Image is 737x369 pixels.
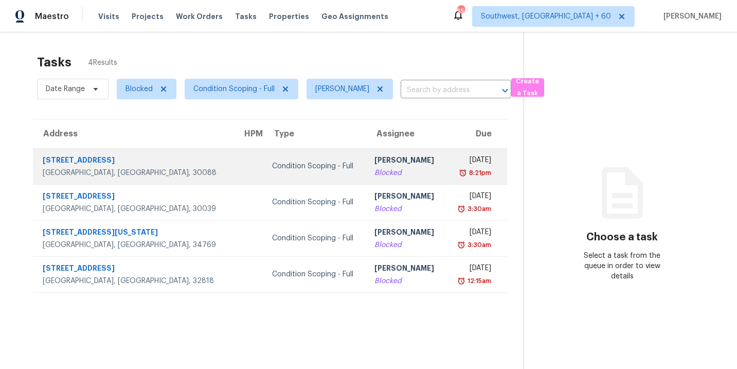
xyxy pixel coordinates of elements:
div: [GEOGRAPHIC_DATA], [GEOGRAPHIC_DATA], 34769 [43,240,226,250]
span: Southwest, [GEOGRAPHIC_DATA] + 60 [481,11,611,22]
span: Work Orders [176,11,223,22]
span: Maestro [35,11,69,22]
span: [PERSON_NAME] [659,11,722,22]
input: Search by address [401,82,482,98]
div: [STREET_ADDRESS] [43,155,226,168]
img: Overdue Alarm Icon [457,204,465,214]
button: Create a Task [511,78,544,97]
div: Condition Scoping - Full [272,233,358,243]
div: [PERSON_NAME] [374,227,438,240]
div: 3:30am [465,240,491,250]
div: [STREET_ADDRESS] [43,263,226,276]
div: Blocked [374,240,438,250]
img: Overdue Alarm Icon [457,240,465,250]
th: Due [446,119,507,148]
div: [GEOGRAPHIC_DATA], [GEOGRAPHIC_DATA], 30039 [43,204,226,214]
th: Address [33,119,234,148]
div: Condition Scoping - Full [272,269,358,279]
div: [PERSON_NAME] [374,263,438,276]
div: [PERSON_NAME] [374,155,438,168]
div: [GEOGRAPHIC_DATA], [GEOGRAPHIC_DATA], 30088 [43,168,226,178]
span: Visits [98,11,119,22]
div: [STREET_ADDRESS] [43,191,226,204]
th: Assignee [366,119,446,148]
div: [PERSON_NAME] [374,191,438,204]
div: Blocked [374,276,438,286]
th: HPM [234,119,264,148]
div: 555 [457,6,464,16]
div: Blocked [374,168,438,178]
span: Date Range [46,84,85,94]
button: Open [498,83,512,98]
div: 3:30am [465,204,491,214]
span: Create a Task [516,76,539,99]
span: Tasks [235,13,257,20]
div: Condition Scoping - Full [272,161,358,171]
div: 8:21pm [467,168,491,178]
img: Overdue Alarm Icon [457,276,465,286]
div: [DATE] [454,227,491,240]
div: [DATE] [454,191,491,204]
h2: Tasks [37,57,71,67]
div: [STREET_ADDRESS][US_STATE] [43,227,226,240]
div: Select a task from the queue in order to view details [573,251,671,282]
span: Properties [269,11,309,22]
th: Type [264,119,366,148]
img: Overdue Alarm Icon [459,168,467,178]
span: Condition Scoping - Full [193,84,275,94]
div: 12:15am [465,276,491,286]
span: 4 Results [88,58,117,68]
span: Projects [132,11,164,22]
div: Blocked [374,204,438,214]
div: Condition Scoping - Full [272,197,358,207]
div: [DATE] [454,263,491,276]
div: [GEOGRAPHIC_DATA], [GEOGRAPHIC_DATA], 32818 [43,276,226,286]
span: [PERSON_NAME] [315,84,369,94]
span: Blocked [125,84,153,94]
span: Geo Assignments [321,11,388,22]
div: [DATE] [454,155,491,168]
h3: Choose a task [586,232,658,242]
